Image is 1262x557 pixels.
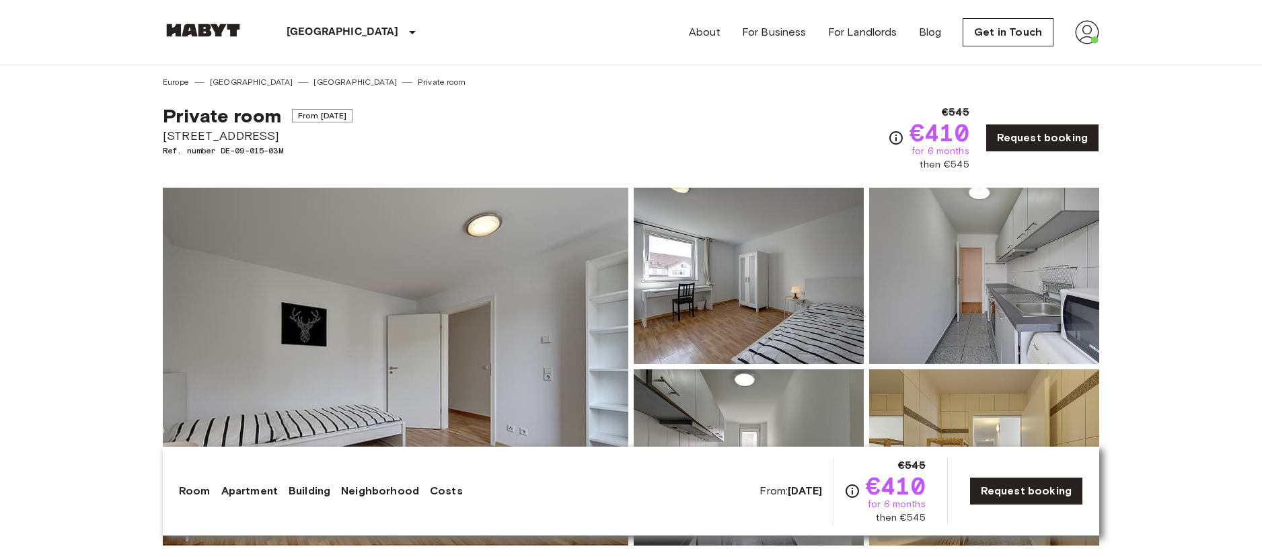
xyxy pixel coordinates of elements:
img: Picture of unit DE-09-015-03M [869,369,1099,546]
a: Costs [430,483,463,499]
a: Private room [418,76,466,88]
a: Europe [163,76,189,88]
span: then €545 [920,158,969,172]
span: [STREET_ADDRESS] [163,127,352,145]
img: Marketing picture of unit DE-09-015-03M [163,188,628,546]
a: About [689,24,720,40]
span: for 6 months [868,498,926,511]
span: From: [759,484,822,498]
span: From [DATE] [292,109,353,122]
img: Picture of unit DE-09-015-03M [869,188,1099,364]
img: Habyt [163,24,244,37]
a: For Business [742,24,807,40]
a: Blog [919,24,942,40]
span: for 6 months [912,145,969,158]
img: Picture of unit DE-09-015-03M [634,188,864,364]
p: [GEOGRAPHIC_DATA] [287,24,399,40]
a: Room [179,483,211,499]
a: For Landlords [828,24,897,40]
a: Neighborhood [341,483,419,499]
span: €410 [910,120,969,145]
a: [GEOGRAPHIC_DATA] [210,76,293,88]
svg: Check cost overview for full price breakdown. Please note that discounts apply to new joiners onl... [888,130,904,146]
img: avatar [1075,20,1099,44]
span: then €545 [876,511,925,525]
b: [DATE] [788,484,822,497]
img: Picture of unit DE-09-015-03M [634,369,864,546]
a: Request booking [969,477,1083,505]
span: Ref. number DE-09-015-03M [163,145,352,157]
span: €410 [866,474,926,498]
span: €545 [898,457,926,474]
span: €545 [942,104,969,120]
span: Private room [163,104,281,127]
a: Get in Touch [963,18,1053,46]
a: Building [289,483,330,499]
svg: Check cost overview for full price breakdown. Please note that discounts apply to new joiners onl... [844,483,860,499]
a: [GEOGRAPHIC_DATA] [313,76,397,88]
a: Request booking [986,124,1099,152]
a: Apartment [221,483,278,499]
